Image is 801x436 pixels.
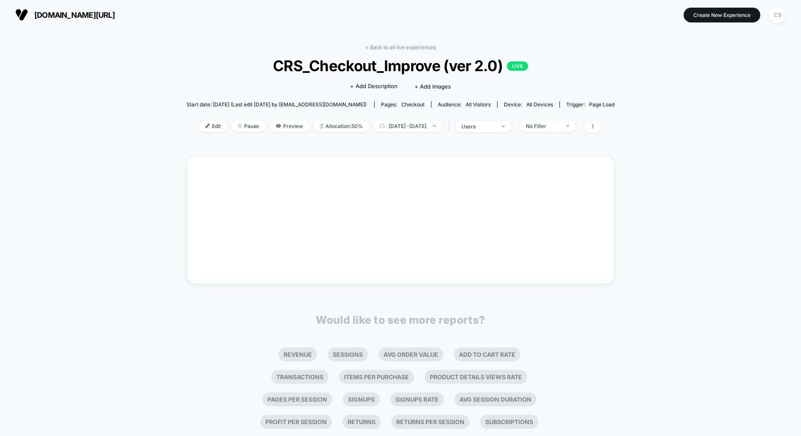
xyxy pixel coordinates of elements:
li: Pages Per Session [262,392,332,406]
p: Would like to see more reports? [316,314,485,326]
img: rebalance [320,124,323,128]
div: CS [769,7,786,23]
span: Preview [270,120,309,132]
li: Avg Order Value [378,347,443,361]
li: Returns Per Session [391,415,470,429]
span: + Add Images [414,83,451,90]
span: Pause [231,120,265,132]
img: edit [206,124,210,128]
li: Revenue [278,347,317,361]
img: calendar [380,124,384,128]
span: Start date: [DATE] (Last edit [DATE] by [EMAIL_ADDRESS][DOMAIN_NAME]) [186,101,367,108]
span: Allocation: 50% [314,120,369,132]
li: Signups Rate [390,392,444,406]
span: | [446,120,455,133]
span: All Visitors [466,101,491,108]
div: Trigger: [566,101,615,108]
img: Visually logo [15,8,28,21]
li: Returns [342,415,381,429]
li: Profit Per Session [260,415,332,429]
div: Audience: [438,101,491,108]
img: end [433,125,436,127]
li: Avg Session Duration [454,392,537,406]
div: users [462,123,495,130]
img: end [566,125,569,127]
li: Sessions [328,347,368,361]
button: Create New Experience [684,8,760,22]
li: Transactions [271,370,328,384]
button: [DOMAIN_NAME][URL] [13,8,117,22]
li: Add To Cart Rate [454,347,520,361]
span: checkout [401,101,425,108]
img: end [238,124,242,128]
a: < Back to all live experiences [365,44,436,50]
span: Device: [497,101,559,108]
span: Page Load [589,101,615,108]
span: [DATE] - [DATE] [373,120,442,132]
li: Subscriptions [480,415,538,429]
button: CS [767,6,788,24]
li: Items Per Purchase [339,370,414,384]
div: Pages: [381,101,425,108]
span: CRS_Checkout_Improve (ver 2.0) [208,57,593,75]
div: No Filter [526,123,560,129]
li: Product Details Views Rate [425,370,527,384]
span: + Add Description [350,82,398,91]
img: end [502,125,505,127]
p: LIVE [507,61,528,71]
span: [DOMAIN_NAME][URL] [34,11,115,19]
span: all devices [526,101,553,108]
span: Edit [199,120,227,132]
li: Signups [343,392,380,406]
